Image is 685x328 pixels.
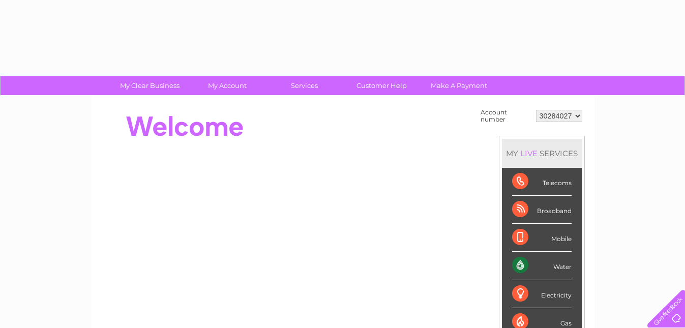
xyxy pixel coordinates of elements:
[417,76,501,95] a: Make A Payment
[512,168,572,196] div: Telecoms
[185,76,269,95] a: My Account
[512,196,572,224] div: Broadband
[512,224,572,252] div: Mobile
[502,139,582,168] div: MY SERVICES
[518,148,540,158] div: LIVE
[478,106,533,126] td: Account number
[512,280,572,308] div: Electricity
[512,252,572,280] div: Water
[340,76,424,95] a: Customer Help
[262,76,346,95] a: Services
[108,76,192,95] a: My Clear Business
